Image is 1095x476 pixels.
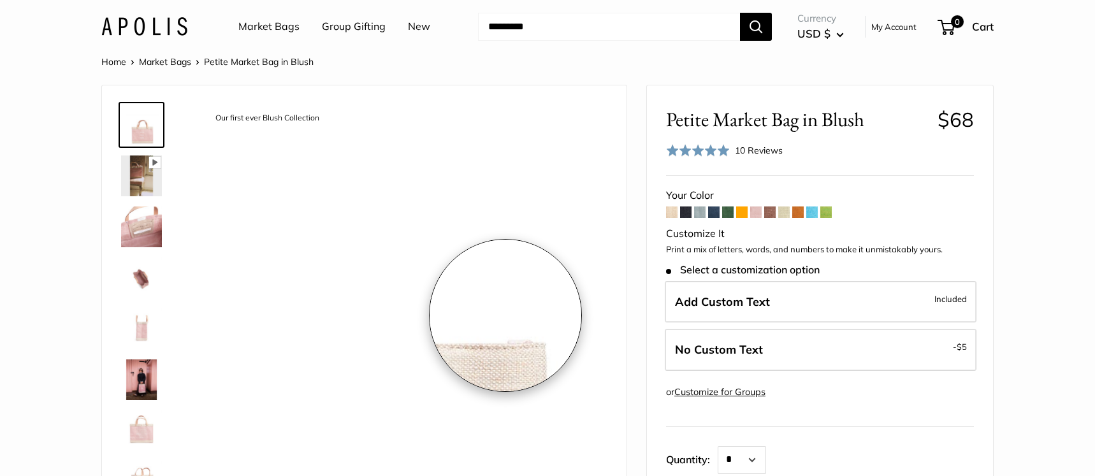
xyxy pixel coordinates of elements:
a: Customize for Groups [674,386,765,398]
a: Petite Market Bag in Blush [119,204,164,250]
img: Apolis [101,17,187,36]
img: description_Effortless style wherever you go [121,359,162,400]
img: description_Seal of authenticity printed on the backside of every bag. [121,410,162,451]
p: Print a mix of letters, words, and numbers to make it unmistakably yours. [666,243,974,256]
a: description_Effortless style wherever you go [119,357,164,403]
label: Add Custom Text [665,281,976,323]
span: Petite Market Bag in Blush [204,56,314,68]
label: Quantity: [666,442,718,474]
span: 0 [951,15,964,28]
a: My Account [871,19,917,34]
a: Group Gifting [322,17,386,36]
span: $68 [938,107,974,132]
div: Your Color [666,186,974,205]
a: description_Seal of authenticity printed on the backside of every bag. [119,408,164,454]
a: description_Bird's eye view [119,255,164,301]
span: Add Custom Text [675,294,770,309]
nav: Breadcrumb [101,54,314,70]
a: description_Our first ever Blush Collection [119,102,164,148]
span: 10 Reviews [735,145,783,156]
button: Search [740,13,772,41]
a: 0 Cart [939,17,994,37]
span: - [953,339,967,354]
button: USD $ [797,24,844,44]
a: Home [101,56,126,68]
div: Our first ever Blush Collection [209,110,326,127]
span: Select a customization option [666,264,820,276]
div: Customize It [666,224,974,243]
span: No Custom Text [675,342,763,357]
a: Market Bags [139,56,191,68]
span: Included [934,291,967,307]
img: Petite Market Bag in Blush [121,308,162,349]
span: Petite Market Bag in Blush [666,108,928,131]
label: Leave Blank [665,329,976,371]
div: or [666,384,765,401]
a: Petite Market Bag in Blush [119,153,164,199]
span: Currency [797,10,844,27]
img: Petite Market Bag in Blush [121,206,162,247]
input: Search... [478,13,740,41]
a: Market Bags [238,17,300,36]
span: USD $ [797,27,830,40]
a: New [408,17,430,36]
a: Petite Market Bag in Blush [119,306,164,352]
span: Cart [972,20,994,33]
img: description_Bird's eye view [121,257,162,298]
img: Petite Market Bag in Blush [121,155,162,196]
span: $5 [957,342,967,352]
img: description_Our first ever Blush Collection [121,105,162,145]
